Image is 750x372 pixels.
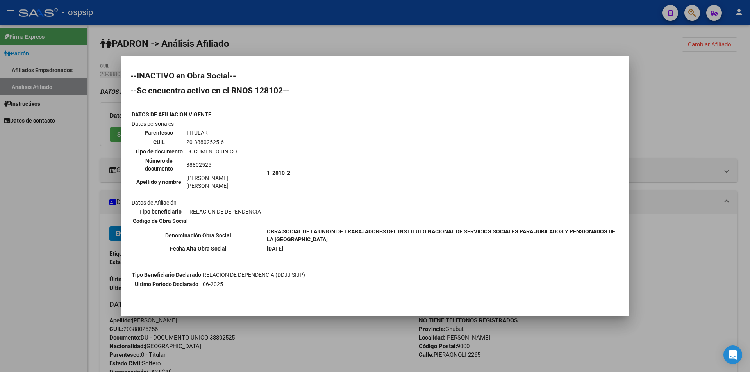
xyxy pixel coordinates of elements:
[186,174,264,190] td: [PERSON_NAME] [PERSON_NAME]
[186,157,264,173] td: 38802525
[132,217,188,225] th: Código de Obra Social
[202,271,305,279] td: RELACION DE DEPENDENCIA (DDJJ SIJP)
[189,207,261,216] td: RELACION DE DEPENDENCIA
[132,207,188,216] th: Tipo beneficiario
[131,271,202,279] th: Tipo Beneficiario Declarado
[162,306,200,315] th: CUIL Titular
[723,345,742,364] div: Open Intercom Messenger
[267,170,290,176] b: 1-2810-2
[130,87,620,94] h2: --Se encuentra activo en el RNOS 128102--
[130,72,620,80] h2: --INACTIVO en Obra Social--
[131,280,202,288] th: Ultimo Período Declarado
[132,138,185,146] th: CUIL
[132,174,185,190] th: Apellido y nombre
[274,306,356,315] th: Fecha Alta/[GEOGRAPHIC_DATA]
[132,157,185,173] th: Número de documento
[202,280,305,288] td: 06-2025
[357,306,426,315] th: Motivo
[131,227,266,244] th: Denominación Obra Social
[132,147,185,156] th: Tipo de documento
[267,228,615,242] b: OBRA SOCIAL DE LA UNION DE TRABAJADORES DEL INSTITUTO NACIONAL DE SERVICIOS SOCIALES PARA JUBILAD...
[186,138,264,146] td: 20-38802525-6
[131,119,266,226] td: Datos personales Datos de Afiliación
[186,128,264,137] td: TITULAR
[132,111,211,117] b: DATOS DE AFILIACION VIGENTE
[131,244,266,253] th: Fecha Alta Obra Social
[186,147,264,156] td: DOCUMENTO UNICO
[131,306,161,315] th: Obra Social
[267,246,283,252] b: [DATE]
[132,128,185,137] th: Parentesco
[201,306,273,315] th: Tipo Beneficiario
